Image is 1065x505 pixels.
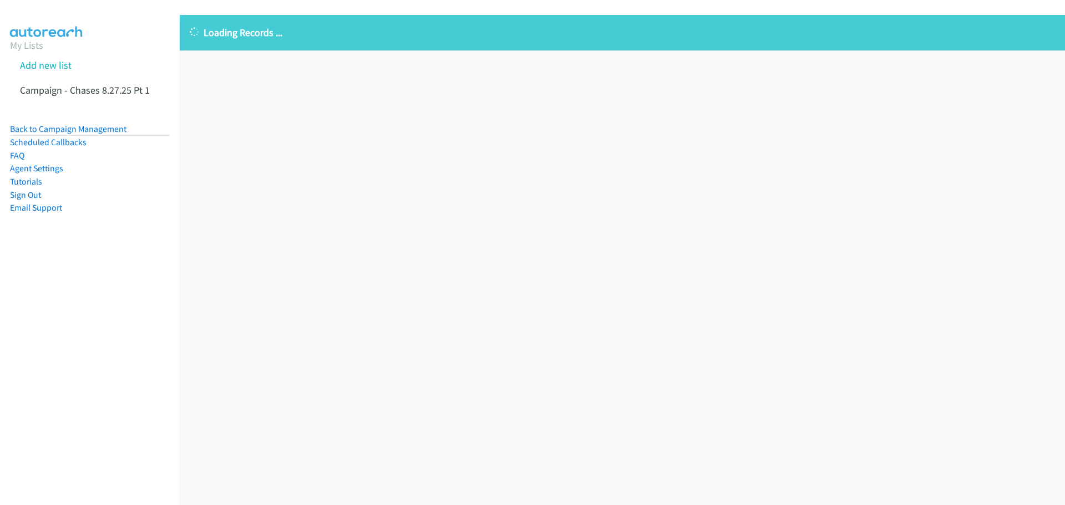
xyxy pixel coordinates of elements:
[10,39,43,52] a: My Lists
[20,84,150,96] a: Campaign - Chases 8.27.25 Pt 1
[190,25,1055,40] p: Loading Records ...
[10,150,24,161] a: FAQ
[10,176,42,187] a: Tutorials
[10,202,62,213] a: Email Support
[10,163,63,174] a: Agent Settings
[20,59,72,72] a: Add new list
[10,124,126,134] a: Back to Campaign Management
[10,190,41,200] a: Sign Out
[10,137,87,147] a: Scheduled Callbacks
